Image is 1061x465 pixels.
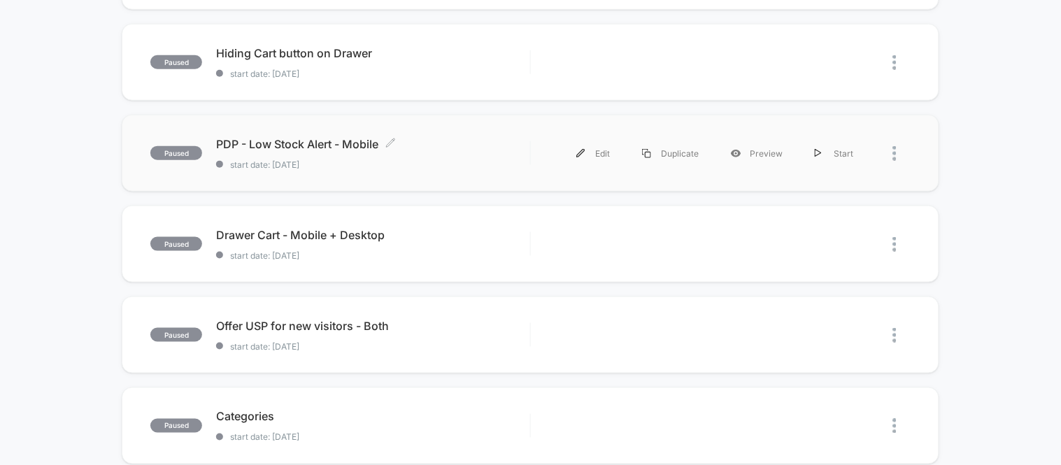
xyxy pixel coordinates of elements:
[150,419,202,433] span: paused
[893,237,897,252] img: close
[216,341,529,352] span: start date: [DATE]
[642,149,651,158] img: menu
[216,159,529,170] span: start date: [DATE]
[576,149,585,158] img: menu
[799,138,869,169] div: Start
[216,69,529,79] span: start date: [DATE]
[216,137,529,151] span: PDP - Low Stock Alert - Mobile
[150,146,202,160] span: paused
[216,250,529,261] span: start date: [DATE]
[715,138,799,169] div: Preview
[150,237,202,251] span: paused
[216,432,529,443] span: start date: [DATE]
[216,410,529,424] span: Categories
[150,328,202,342] span: paused
[893,328,897,343] img: close
[815,149,822,158] img: menu
[216,228,529,242] span: Drawer Cart - Mobile + Desktop
[893,55,897,70] img: close
[893,146,897,161] img: close
[626,138,715,169] div: Duplicate
[150,55,202,69] span: paused
[216,46,529,60] span: Hiding Cart button on Drawer
[216,319,529,333] span: Offer USP for new visitors - Both
[560,138,626,169] div: Edit
[893,419,897,434] img: close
